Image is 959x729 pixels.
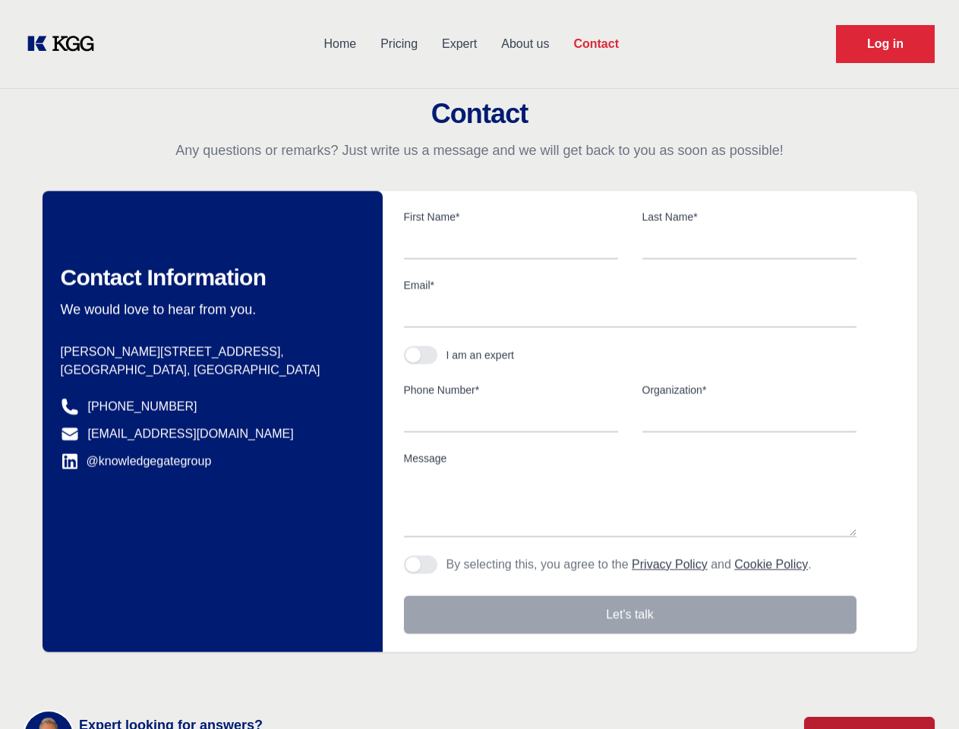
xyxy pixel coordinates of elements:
label: Message [404,451,856,466]
label: Organization* [642,383,856,398]
a: Cookie Policy [734,558,808,571]
a: @knowledgegategroup [61,453,212,471]
a: Contact [561,24,631,64]
a: [EMAIL_ADDRESS][DOMAIN_NAME] [88,425,294,443]
h2: Contact [18,99,941,129]
div: I am an expert [446,348,515,363]
label: Email* [404,278,856,293]
p: [GEOGRAPHIC_DATA], [GEOGRAPHIC_DATA] [61,361,358,380]
p: We would love to hear from you. [61,301,358,319]
a: Pricing [368,24,430,64]
h2: Contact Information [61,264,358,292]
a: Expert [430,24,489,64]
label: Last Name* [642,210,856,225]
p: [PERSON_NAME][STREET_ADDRESS], [61,343,358,361]
a: Privacy Policy [632,558,708,571]
a: KOL Knowledge Platform: Talk to Key External Experts (KEE) [24,32,106,56]
a: Home [311,24,368,64]
iframe: Chat Widget [883,656,959,729]
a: About us [489,24,561,64]
a: [PHONE_NUMBER] [88,398,197,416]
p: By selecting this, you agree to the and . [446,556,812,574]
button: Let's talk [404,596,856,634]
label: Phone Number* [404,383,618,398]
p: Any questions or remarks? Just write us a message and we will get back to you as soon as possible! [18,141,941,159]
a: Request Demo [836,25,935,63]
label: First Name* [404,210,618,225]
